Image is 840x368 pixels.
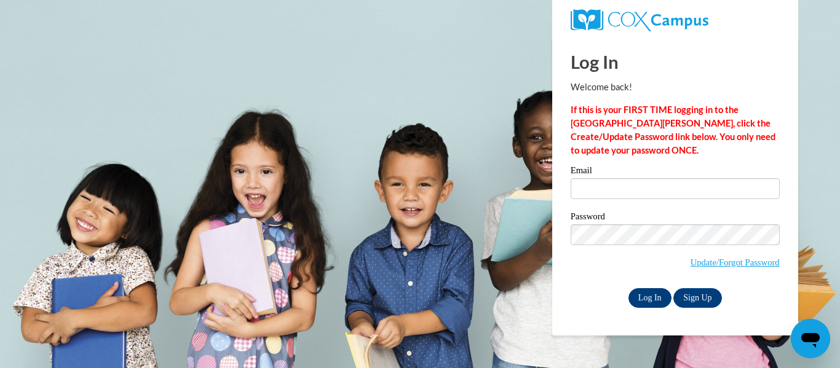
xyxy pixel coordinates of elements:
strong: If this is your FIRST TIME logging in to the [GEOGRAPHIC_DATA][PERSON_NAME], click the Create/Upd... [571,104,775,155]
iframe: Button to launch messaging window [791,319,830,358]
a: Update/Forgot Password [691,257,780,267]
a: COX Campus [571,9,780,31]
h1: Log In [571,49,780,74]
a: Sign Up [673,288,721,308]
img: COX Campus [571,9,708,31]
label: Password [571,212,780,224]
p: Welcome back! [571,80,780,94]
input: Log In [628,288,672,308]
label: Email [571,166,780,178]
